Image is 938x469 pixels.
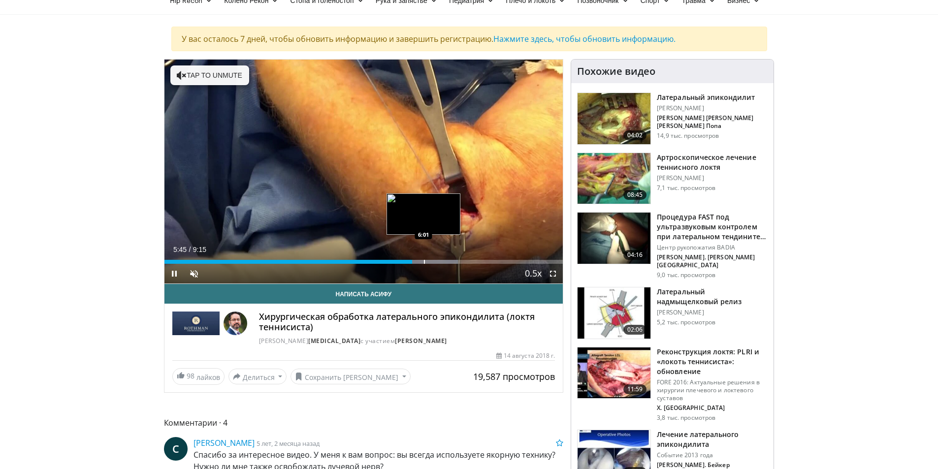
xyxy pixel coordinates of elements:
video-js: Video Player [164,60,563,284]
span: 5:45 [173,246,187,253]
font: 04:16 [627,250,643,259]
button: Делиться [228,369,287,384]
font: Латеральный эпикондилит [657,93,755,102]
font: [PERSON_NAME] [657,174,704,182]
a: [PERSON_NAME] [194,438,255,448]
span: / [189,246,191,253]
img: Хирургия кисти Ротмана [172,312,220,335]
a: 02:06 Латеральный надмыщелковый релиз [PERSON_NAME] 5,2 тыс. просмотров [577,287,768,339]
button: Tap to unmute [170,65,249,85]
button: Pause [164,264,184,283]
button: Сохранить [PERSON_NAME] [291,369,411,384]
font: FORE 2016: Актуальные решения в хирургии плечевого и локтевого суставов [657,378,760,402]
a: 98 лайков [172,368,225,385]
font: Сохранить [PERSON_NAME] [305,372,398,381]
font: [PERSON_NAME] [657,104,704,112]
font: Центр рукопожатия BADIA [657,243,735,251]
font: 04:02 [627,131,643,139]
font: Событие 2013 года [657,451,713,459]
font: Делиться [243,372,275,381]
a: С [164,437,188,461]
font: У вас осталось 7 дней, чтобы обновить информацию и завершить регистрацию. [182,33,493,44]
font: Процедура FAST под ультразвуковым контролем при латеральном тендините локтевого сустава… [657,212,766,251]
font: [PERSON_NAME] [259,337,309,345]
font: 5 лет, 2 месяца назад [257,439,320,448]
a: 04:02 Латеральный эпикондилит [PERSON_NAME] [PERSON_NAME] [PERSON_NAME] [PERSON_NAME] Попа 14,9 т... [577,93,768,145]
font: 11:59 [627,385,643,393]
a: 04:16 Процедура FAST под ультразвуковым контролем при латеральном тендините локтевого сустава… Це... [577,212,768,279]
font: [PERSON_NAME]. [PERSON_NAME] [GEOGRAPHIC_DATA] [657,253,755,269]
img: image.jpeg [387,193,460,235]
font: 19,587 просмотров [473,371,555,382]
a: [PERSON_NAME] [395,337,447,345]
img: E-HI8y-Omg85H4KX4xMDoxOjBzMTt2bJ_4.150x105_q85_crop-smart_upscale.jpg [578,213,650,264]
img: adcd154a-ceda-47a5-b93b-a1cc0a93ffa2.150x105_q85_crop-smart_upscale.jpg [578,287,650,339]
div: Progress Bar [164,260,563,264]
font: 14 августа 2018 г. [504,351,555,360]
a: [MEDICAL_DATA] [308,337,360,345]
font: Хирургическая обработка латерального эпикондилита (локтя теннисиста) [259,311,535,333]
font: Латеральный надмыщелковый релиз [657,287,742,306]
font: Написать Асифу [335,290,391,297]
img: ed535c68-133f-49bb-90c1-05d3e0eecc7d.150x105_q85_crop-smart_upscale.jpg [578,347,650,399]
font: [PERSON_NAME] [PERSON_NAME] [PERSON_NAME] Попа [657,114,753,130]
font: Реконструкция локтя: PLRI и «локоть теннисиста»: обновление [657,347,759,376]
font: с участием [360,337,395,345]
font: Х. [GEOGRAPHIC_DATA] [657,404,725,412]
font: [PERSON_NAME] [657,308,704,316]
a: 11:59 Реконструкция локтя: PLRI и «локоть теннисиста»: обновление FORE 2016: Актуальные решения в... [577,347,768,422]
font: Лечение латерального эпикондилита [657,430,739,449]
img: a46ba35e-14f0-4027-84ff-bbe80d489834.150x105_q85_crop-smart_upscale.jpg [578,153,650,204]
a: Написать Асифу [164,284,563,304]
font: 4 [223,417,227,428]
font: Артроскопическое лечение теннисного локтя [657,153,756,172]
font: 14,9 тыс. просмотров [657,131,719,140]
span: 9:15 [193,246,206,253]
img: 9fe33de0-e486-4ae2-8f37-6336057f1190.150x105_q85_crop-smart_upscale.jpg [578,93,650,144]
button: Unmute [184,264,204,283]
font: 5,2 тыс. просмотров [657,318,715,326]
font: 9,0 тыс. просмотров [657,271,715,279]
button: Playback Rate [523,264,543,283]
a: 08:45 Артроскопическое лечение теннисного локтя [PERSON_NAME] 7,1 тыс. просмотров [577,153,768,205]
font: Комментарии [164,417,217,428]
img: Аватар [224,312,247,335]
font: 02:06 [627,325,643,334]
a: Нажмите здесь, чтобы обновить информацию. [493,33,676,44]
font: [PERSON_NAME]. Бейкер [657,461,730,469]
font: 7,1 тыс. просмотров [657,184,715,192]
font: 3,8 тыс. просмотров [657,413,715,422]
button: Fullscreen [543,264,563,283]
font: 98 [187,371,194,380]
font: 08:45 [627,190,643,199]
font: Похожие видео [577,64,655,78]
font: лайков [196,373,220,382]
font: С [172,441,179,456]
